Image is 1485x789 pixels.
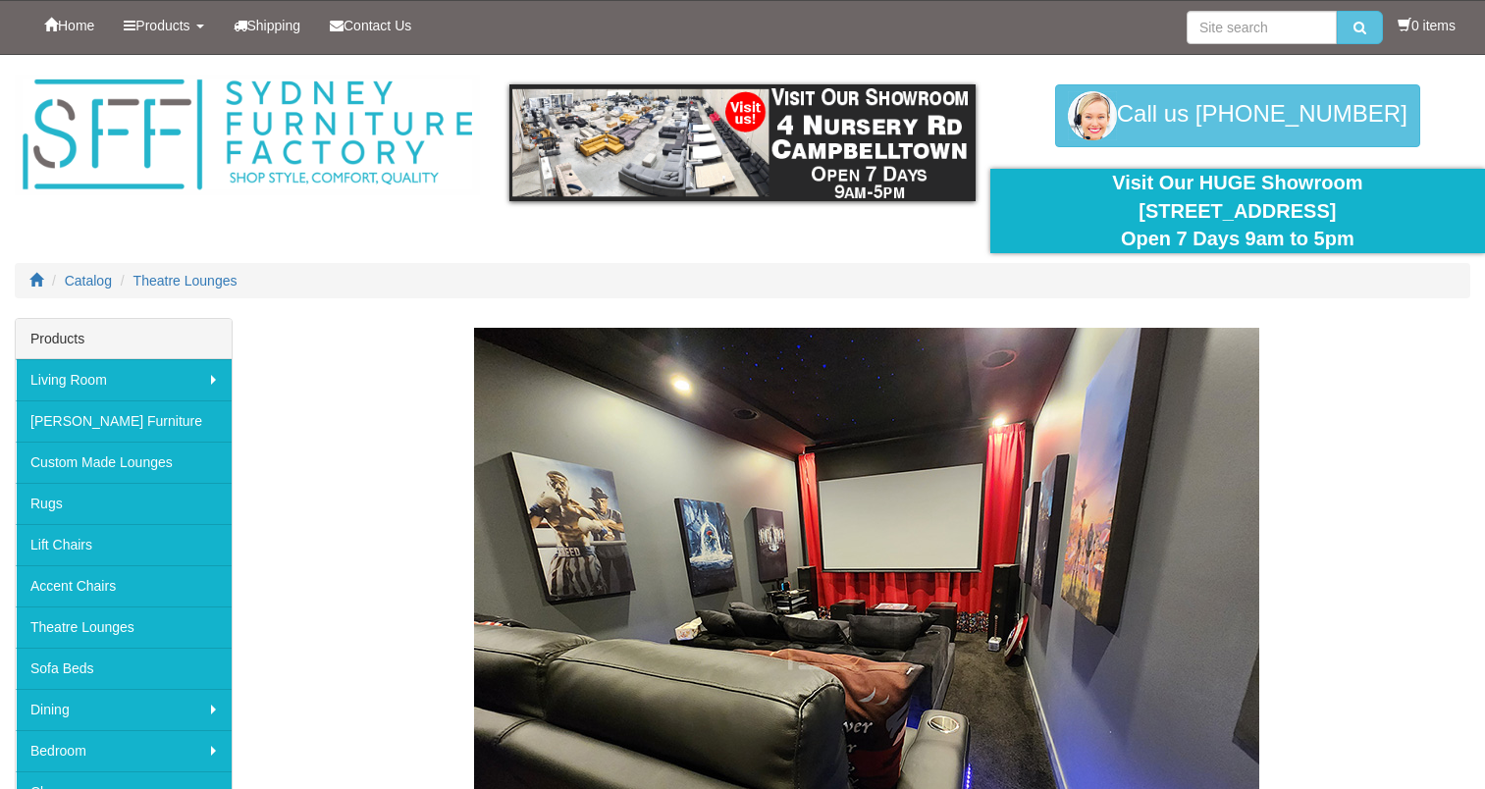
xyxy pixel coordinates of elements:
a: Theatre Lounges [133,273,238,289]
a: Accent Chairs [16,565,232,606]
input: Site search [1187,11,1337,44]
div: Visit Our HUGE Showroom [STREET_ADDRESS] Open 7 Days 9am to 5pm [1005,169,1470,253]
a: Contact Us [315,1,426,50]
a: Catalog [65,273,112,289]
li: 0 items [1398,16,1456,35]
a: [PERSON_NAME] Furniture [16,400,232,442]
div: Products [16,319,232,359]
span: Products [135,18,189,33]
a: Products [109,1,218,50]
span: Contact Us [344,18,411,33]
a: Home [29,1,109,50]
a: Theatre Lounges [16,606,232,648]
span: Shipping [247,18,301,33]
a: Living Room [16,359,232,400]
a: Rugs [16,483,232,524]
img: showroom.gif [509,84,975,201]
img: Sydney Furniture Factory [15,75,480,195]
a: Dining [16,689,232,730]
a: Shipping [219,1,316,50]
a: Sofa Beds [16,648,232,689]
a: Lift Chairs [16,524,232,565]
a: Custom Made Lounges [16,442,232,483]
a: Bedroom [16,730,232,771]
span: Home [58,18,94,33]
